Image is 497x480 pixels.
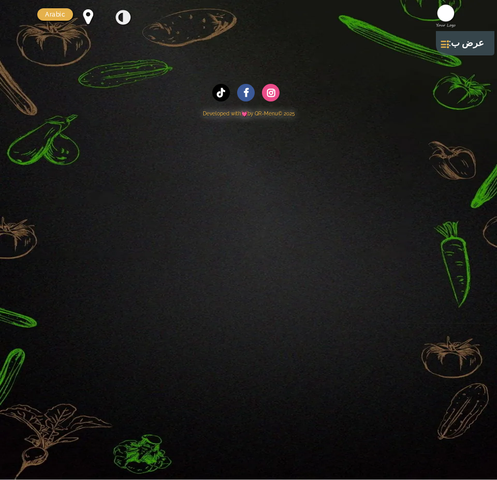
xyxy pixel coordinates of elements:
a: 2025 ©Developed withby QR-Menu [37,107,460,120]
span: 2025 © [278,111,295,117]
span: Developed with [203,111,247,117]
span: by QR-Menu [247,111,278,117]
a: Arabic [37,8,73,21]
p: عرض ب: [449,36,484,49]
